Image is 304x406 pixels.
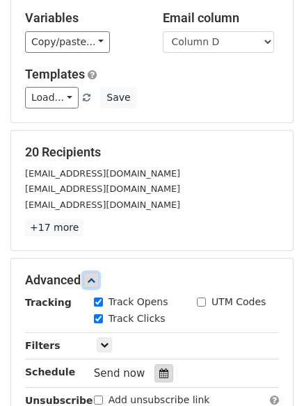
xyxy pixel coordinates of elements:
[25,297,72,308] strong: Tracking
[25,184,180,194] small: [EMAIL_ADDRESS][DOMAIN_NAME]
[25,340,61,351] strong: Filters
[234,339,304,406] iframe: Chat Widget
[109,311,166,326] label: Track Clicks
[25,219,83,236] a: +17 more
[25,168,180,179] small: [EMAIL_ADDRESS][DOMAIN_NAME]
[25,273,279,288] h5: Advanced
[25,395,93,406] strong: Unsubscribe
[25,200,180,210] small: [EMAIL_ADDRESS][DOMAIN_NAME]
[100,87,136,108] button: Save
[25,87,79,108] a: Load...
[163,10,280,26] h5: Email column
[25,10,142,26] h5: Variables
[25,67,85,81] a: Templates
[25,31,110,53] a: Copy/paste...
[94,367,145,380] span: Send now
[25,366,75,377] strong: Schedule
[109,295,168,309] label: Track Opens
[211,295,266,309] label: UTM Codes
[25,145,279,160] h5: 20 Recipients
